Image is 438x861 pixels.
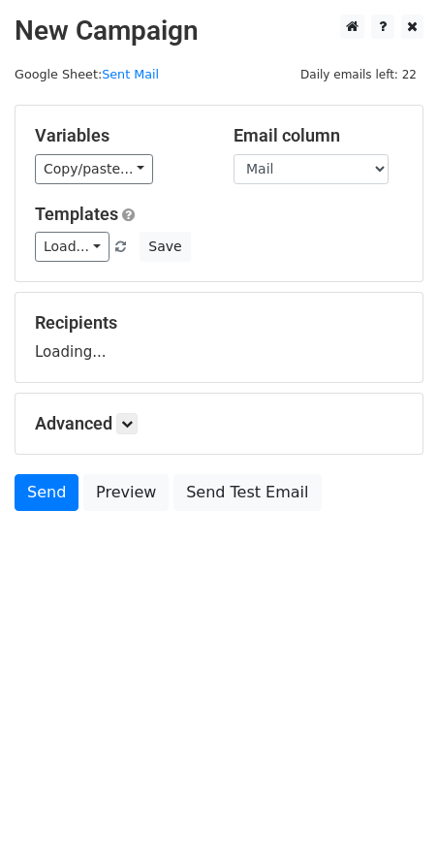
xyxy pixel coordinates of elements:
div: Loading... [35,312,403,363]
span: Daily emails left: 22 [294,64,423,85]
a: Copy/paste... [35,154,153,184]
button: Save [140,232,190,262]
a: Send Test Email [173,474,321,511]
small: Google Sheet: [15,67,159,81]
a: Daily emails left: 22 [294,67,423,81]
h5: Variables [35,125,204,146]
h2: New Campaign [15,15,423,48]
h5: Email column [234,125,403,146]
a: Preview [83,474,169,511]
h5: Recipients [35,312,403,334]
a: Templates [35,204,118,224]
a: Send [15,474,78,511]
a: Sent Mail [102,67,159,81]
h5: Advanced [35,413,403,434]
a: Load... [35,232,109,262]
